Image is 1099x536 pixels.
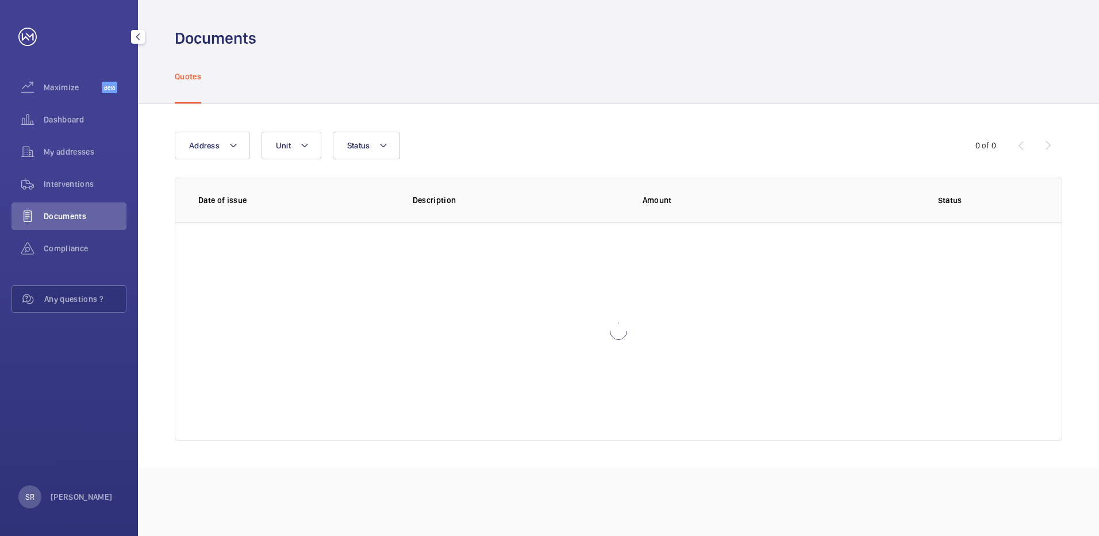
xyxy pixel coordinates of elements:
p: Quotes [175,71,201,82]
span: Documents [44,210,126,222]
span: My addresses [44,146,126,158]
span: Beta [102,82,117,93]
p: Date of issue [198,194,394,206]
div: 0 of 0 [975,140,996,151]
span: Interventions [44,178,126,190]
p: Status [861,194,1039,206]
span: Maximize [44,82,102,93]
p: [PERSON_NAME] [51,491,113,503]
button: Address [175,132,250,159]
p: SR [25,491,34,503]
button: Unit [262,132,321,159]
p: Description [413,194,624,206]
span: Any questions ? [44,293,126,305]
span: Status [347,141,370,150]
span: Unit [276,141,291,150]
span: Address [189,141,220,150]
p: Amount [643,194,843,206]
span: Compliance [44,243,126,254]
h1: Documents [175,28,256,49]
button: Status [333,132,401,159]
span: Dashboard [44,114,126,125]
